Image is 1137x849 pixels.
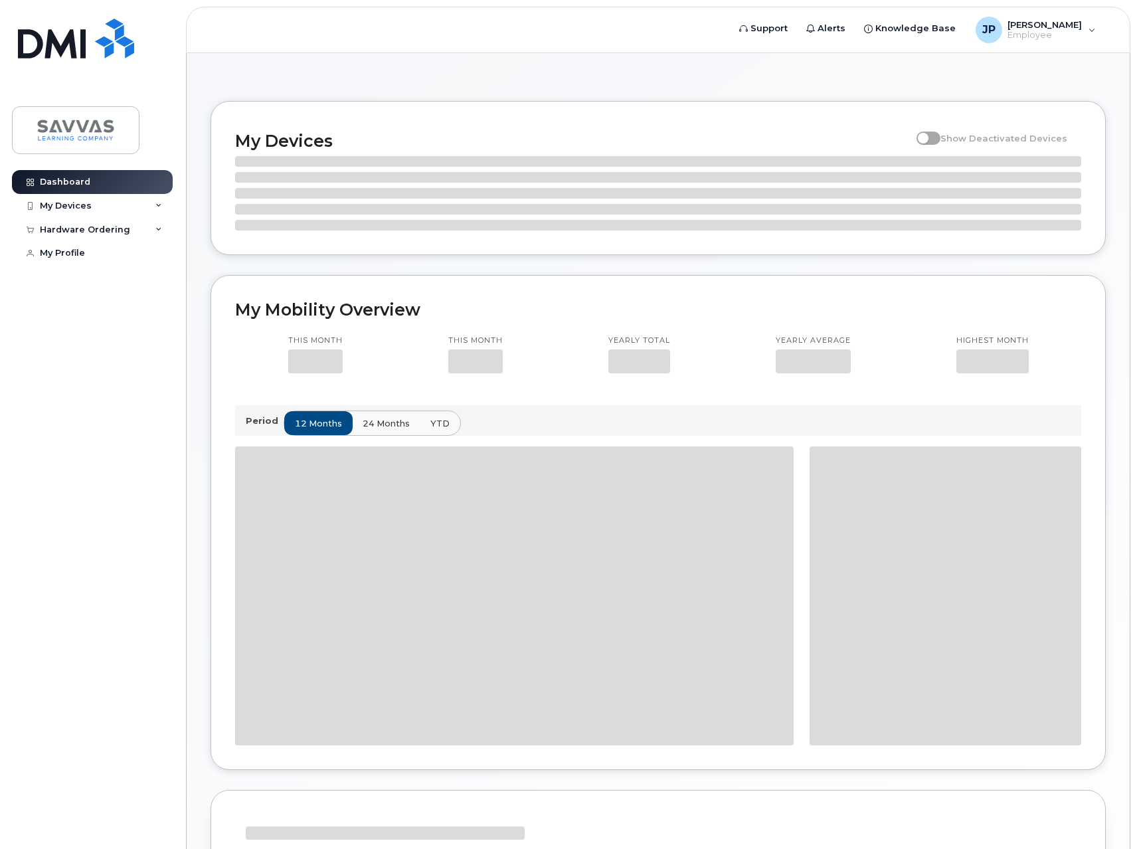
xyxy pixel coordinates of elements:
[956,335,1029,346] p: Highest month
[235,131,910,151] h2: My Devices
[288,335,343,346] p: This month
[430,417,450,430] span: YTD
[235,300,1081,320] h2: My Mobility Overview
[448,335,503,346] p: This month
[246,415,284,427] p: Period
[608,335,670,346] p: Yearly total
[940,133,1067,143] span: Show Deactivated Devices
[776,335,851,346] p: Yearly average
[917,126,927,136] input: Show Deactivated Devices
[363,417,410,430] span: 24 months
